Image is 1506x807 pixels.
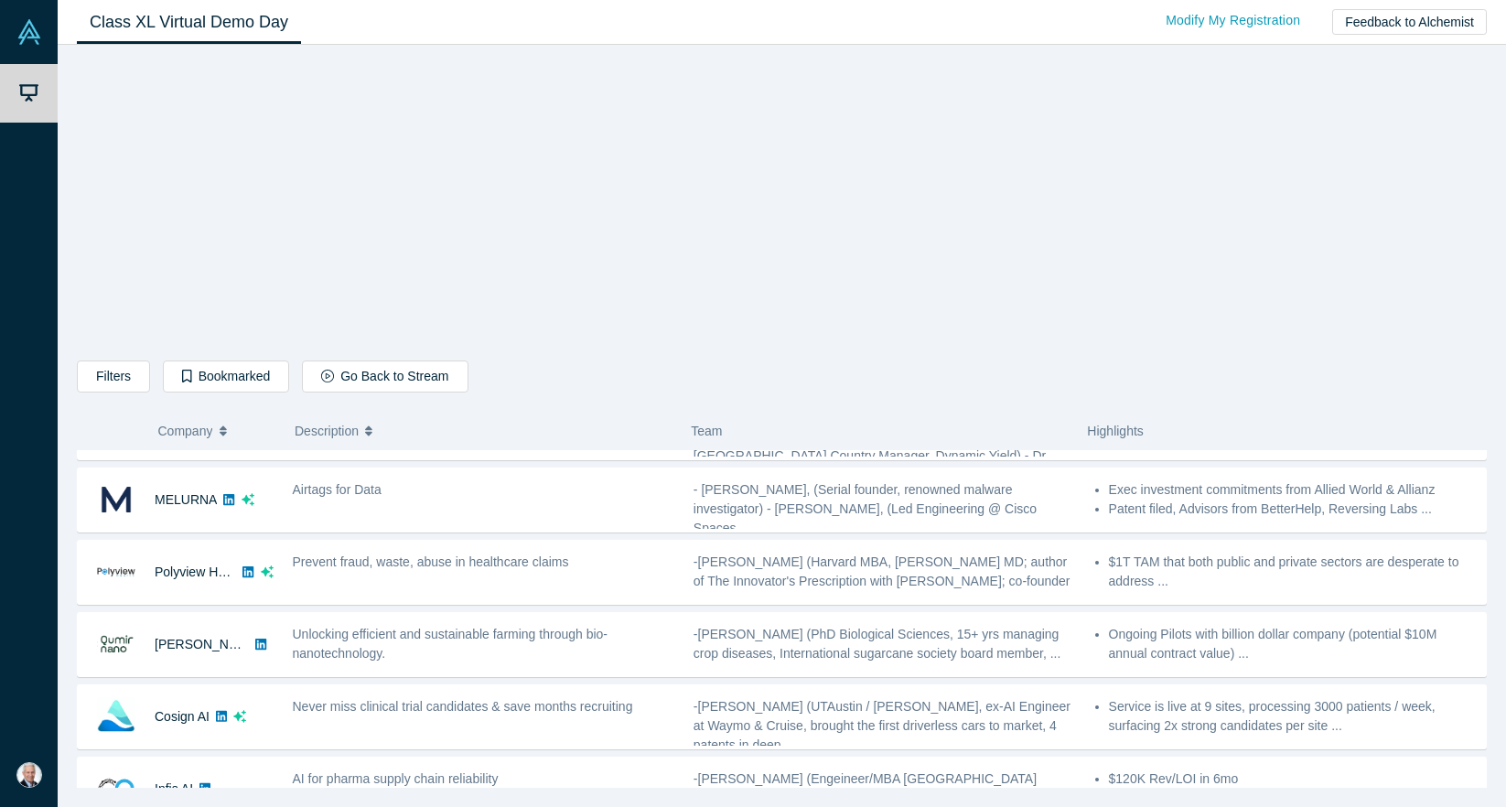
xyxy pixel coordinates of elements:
svg: dsa ai sparkles [233,710,246,723]
span: Never miss clinical trial candidates & save months recruiting [293,699,633,714]
span: -[PERSON_NAME] (UTAustin / [PERSON_NAME], ex-AI Engineer at Waymo & Cruise, brought the first dri... [694,699,1070,752]
span: Highlights [1087,424,1143,438]
iframe: Polyview Health [527,59,1038,347]
button: Filters [77,360,150,393]
a: Modify My Registration [1146,5,1319,37]
button: Go Back to Stream [302,360,468,393]
span: Company [158,412,213,450]
li: Patent filed, Advisors from BetterHelp, Reversing Labs ... [1109,500,1477,519]
button: Company [158,412,276,450]
button: Description [295,412,672,450]
span: Airtags for Data [293,482,382,497]
span: Description [295,412,359,450]
img: Cosign AI's Logo [97,697,135,736]
svg: dsa ai sparkles [242,493,254,506]
span: - [PERSON_NAME], (Serial founder, renowned malware investigator) - [PERSON_NAME], (Led Engineerin... [694,482,1037,535]
a: MELURNA [155,492,217,507]
button: Bookmarked [163,360,289,393]
svg: dsa ai sparkles [261,565,274,578]
img: Bob Kruger's Account [16,762,42,788]
span: Unlocking efficient and sustainable farming through bio-nanotechnology. [293,627,608,661]
img: Alchemist Vault Logo [16,19,42,45]
span: AI for pharma supply chain reliability [293,771,499,786]
img: Qumir Nano's Logo [97,625,135,663]
span: Prevent fraud, waste, abuse in healthcare claims [293,554,569,569]
a: Infis AI [155,781,193,796]
span: Team [691,424,722,438]
a: Class XL Virtual Demo Day [77,1,301,44]
button: Feedback to Alchemist [1332,9,1487,35]
li: $120K Rev/LOI in 6mo [1109,769,1477,789]
li: Ongoing Pilots with billion dollar company (potential $10M annual contract value) ... [1109,625,1477,663]
img: Polyview Health's Logo [97,553,135,591]
a: [PERSON_NAME] [155,637,260,651]
span: -[PERSON_NAME] (PhD Biological Sciences, 15+ yrs managing crop diseases, International sugarcane ... [694,627,1061,661]
li: $1T TAM that both public and private sectors are desperate to address ... [1109,553,1477,591]
a: Cosign AI [155,709,210,724]
li: Service is live at 9 sites, processing 3000 patients / week, surfacing 2x strong candidates per s... [1109,697,1477,736]
li: Exec investment commitments from Allied World & Allianz [1109,480,1477,500]
span: -[PERSON_NAME] (Harvard MBA, [PERSON_NAME] MD; author of The Innovator's Prescription with [PERSO... [694,554,1070,608]
img: MELURNA's Logo [97,480,135,519]
a: Polyview Health [155,565,246,579]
